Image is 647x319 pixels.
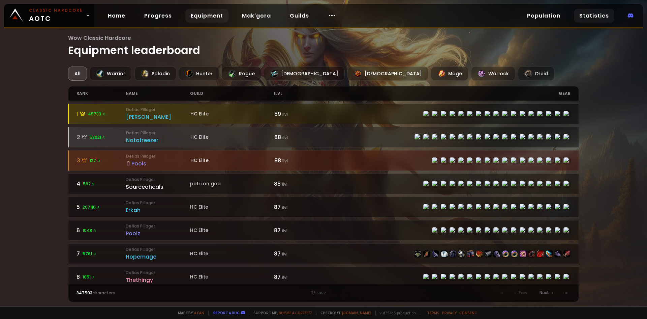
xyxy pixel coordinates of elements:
small: ilvl [282,251,287,257]
span: 127 [90,158,101,164]
div: [DEMOGRAPHIC_DATA] [264,67,345,81]
img: item-23237 [502,250,509,257]
a: 5207116 Defias PillagerErkahHC Elite87 ilvlitem-22498item-23057item-22983item-17723item-22496item... [68,197,579,217]
div: ilvl [274,86,323,101]
div: Notafreezer [126,136,190,144]
a: Statistics [574,9,614,23]
small: Classic Hardcore [29,7,83,14]
h1: Equipment leaderboard [68,34,579,58]
a: 61048 Defias PillagerPoolzHC Elite87 ilvlitem-22506item-22943item-22507item-22504item-22510item-2... [68,220,579,241]
img: item-23025 [511,250,518,257]
a: Report a bug [213,310,240,315]
div: HC Elite [190,157,274,164]
div: Warlock [471,67,515,81]
div: HC Elite [190,250,274,257]
span: 847593 [76,290,92,296]
div: 88 [274,133,324,141]
img: item-22496 [450,250,456,257]
a: Population [522,9,566,23]
small: Defias Pillager [126,153,190,159]
a: 4592 Defias PillagerSourceohealspetri on god88 ilvlitem-22514item-21712item-22515item-4336item-22... [68,174,579,194]
span: 592 [83,181,95,187]
div: [PERSON_NAME] [126,113,190,121]
div: Hopemage [126,252,190,261]
a: Privacy [442,310,457,315]
span: Support me, [249,310,312,315]
div: 3 [77,156,126,165]
div: 87 [274,203,323,211]
small: Defias Pillager [126,130,190,136]
span: v. d752d5 - production [375,310,416,315]
small: ilvl [282,135,288,140]
div: 88 [274,180,323,188]
div: 87 [274,226,323,235]
img: item-22500 [476,250,483,257]
div: HC Elite [190,204,274,211]
img: item-21608 [423,250,430,257]
a: 3127 Defias PillagerPoolsHC Elite88 ilvlitem-22506item-22943item-22507item-22504item-22510item-22... [68,150,579,171]
img: item-23021 [485,250,491,257]
small: ilvl [282,111,288,117]
div: Thethingy [126,276,190,284]
span: 207116 [83,204,100,210]
div: rank [76,86,126,101]
span: Made by [174,310,204,315]
a: Home [102,9,131,23]
div: guild [190,86,274,101]
span: 45733 [88,111,106,117]
img: item-19379 [528,250,535,257]
div: Rogue [222,67,261,81]
div: [DEMOGRAPHIC_DATA] [347,67,428,81]
small: ilvl [282,274,287,280]
div: name [126,86,190,101]
a: [DOMAIN_NAME] [342,310,371,315]
div: HC Elite [190,134,274,141]
div: Erkah [126,206,190,214]
small: Defias Pillager [126,246,190,252]
small: ilvl [282,158,288,164]
small: Defias Pillager [126,177,190,183]
img: item-22497 [467,250,474,257]
div: characters [76,290,200,296]
div: 1 [200,290,447,296]
img: item-22820 [563,250,570,257]
img: item-22498 [414,250,421,257]
div: Mage [431,67,468,81]
small: Defias Pillager [126,223,190,229]
div: 8 [76,273,126,281]
small: Defias Pillager [126,107,190,113]
span: 1048 [83,228,97,234]
small: ilvl [282,181,287,187]
a: Consent [459,310,477,315]
div: gear [323,86,571,101]
div: 89 [274,110,324,118]
a: Buy me a coffee [279,310,312,315]
small: ilvl [282,228,287,234]
img: item-22499 [432,250,439,257]
span: Prev [519,290,527,296]
div: 6 [76,226,126,235]
div: Sourceoheals [126,183,190,191]
div: Poolz [126,229,190,238]
div: HC Elite [190,227,274,234]
a: 75761 Defias PillagerHopemageHC Elite87 ilvlitem-22498item-21608item-22499item-6795item-22496item... [68,243,579,264]
a: Equipment [185,9,228,23]
div: 87 [274,273,323,281]
a: Classic HardcoreAOTC [4,4,94,27]
a: Mak'gora [237,9,276,23]
div: 87 [274,249,323,258]
span: 5761 [83,251,97,257]
a: Progress [139,9,177,23]
div: Druid [518,67,554,81]
img: item-22807 [546,250,553,257]
small: Defias Pillager [126,270,190,276]
div: 7 [76,249,126,258]
img: item-22730 [458,250,465,257]
img: item-21597 [555,250,561,257]
img: item-22501 [493,250,500,257]
img: item-6795 [441,250,448,257]
small: Defias Pillager [126,200,190,206]
div: Paladin [134,67,176,81]
div: Warrior [90,67,132,81]
div: 5 [76,203,126,211]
